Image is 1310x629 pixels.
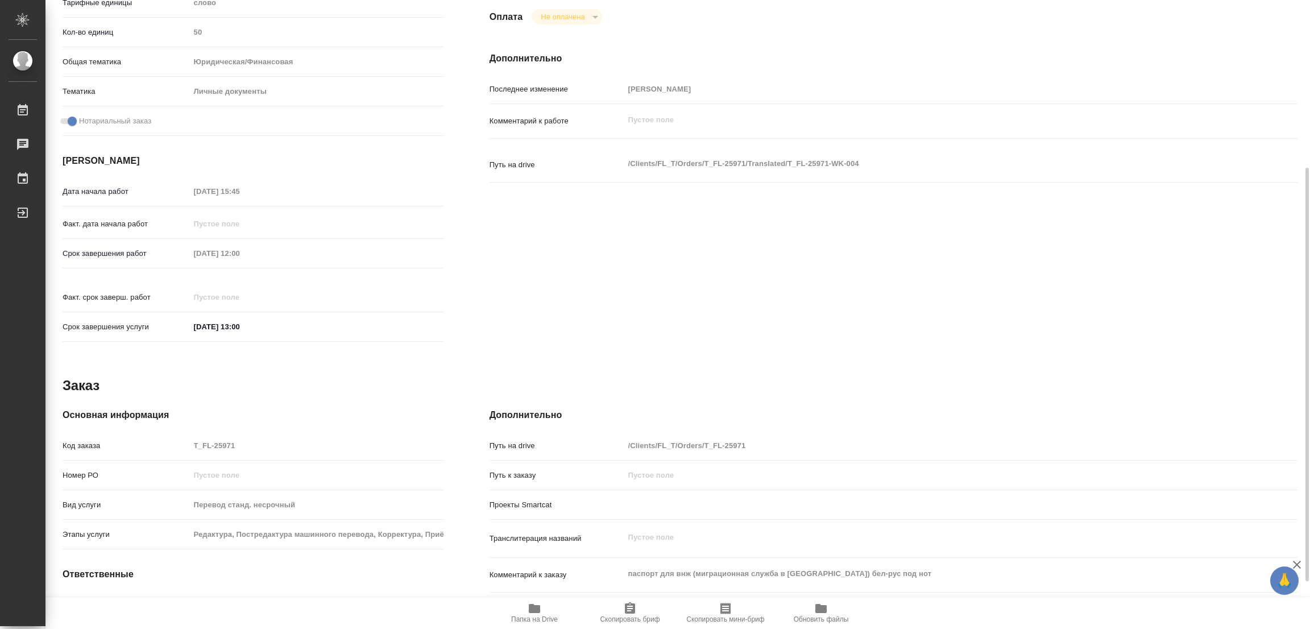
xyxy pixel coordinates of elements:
[532,9,602,24] div: Не оплачена
[686,615,764,623] span: Скопировать мини-бриф
[490,159,624,171] p: Путь на drive
[490,470,624,481] p: Путь к заказу
[190,289,289,305] input: Пустое поле
[190,24,444,40] input: Пустое поле
[487,597,582,629] button: Папка на Drive
[79,115,151,127] span: Нотариальный заказ
[490,569,624,581] p: Комментарий к заказу
[624,437,1230,454] input: Пустое поле
[63,376,100,395] h2: Заказ
[63,292,190,303] p: Факт. срок заверш. работ
[624,564,1230,584] textarea: паспорт для внж (миграционная служба в [GEOGRAPHIC_DATA]) бел-рус под нот
[63,408,444,422] h4: Основная информация
[190,52,444,72] div: Юридическая/Финансовая
[190,183,289,200] input: Пустое поле
[582,597,678,629] button: Скопировать бриф
[1270,566,1299,595] button: 🙏
[190,526,444,543] input: Пустое поле
[63,27,190,38] p: Кол-во единиц
[773,597,869,629] button: Обновить файлы
[490,52,1297,65] h4: Дополнительно
[190,437,444,454] input: Пустое поле
[63,440,190,452] p: Код заказа
[600,615,660,623] span: Скопировать бриф
[1275,569,1294,593] span: 🙏
[624,81,1230,97] input: Пустое поле
[490,115,624,127] p: Комментарий к работе
[190,496,444,513] input: Пустое поле
[63,186,190,197] p: Дата начала работ
[624,154,1230,173] textarea: /Clients/FL_T/Orders/T_FL-25971/Translated/T_FL-25971-WK-004
[190,467,444,483] input: Пустое поле
[63,321,190,333] p: Срок завершения услуги
[63,56,190,68] p: Общая тематика
[490,533,624,544] p: Транслитерация названий
[678,597,773,629] button: Скопировать мини-бриф
[490,440,624,452] p: Путь на drive
[190,245,289,262] input: Пустое поле
[190,82,444,101] div: Личные документы
[190,216,289,232] input: Пустое поле
[794,615,849,623] span: Обновить файлы
[63,529,190,540] p: Этапы услуги
[624,467,1230,483] input: Пустое поле
[190,597,444,613] input: Пустое поле
[190,318,289,335] input: ✎ Введи что-нибудь
[63,470,190,481] p: Номер РО
[63,218,190,230] p: Факт. дата начала работ
[490,408,1297,422] h4: Дополнительно
[511,615,558,623] span: Папка на Drive
[490,84,624,95] p: Последнее изменение
[63,154,444,168] h4: [PERSON_NAME]
[63,499,190,511] p: Вид услуги
[490,499,624,511] p: Проекты Smartcat
[490,10,523,24] h4: Оплата
[537,12,588,22] button: Не оплачена
[63,248,190,259] p: Срок завершения работ
[63,568,444,581] h4: Ответственные
[63,86,190,97] p: Тематика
